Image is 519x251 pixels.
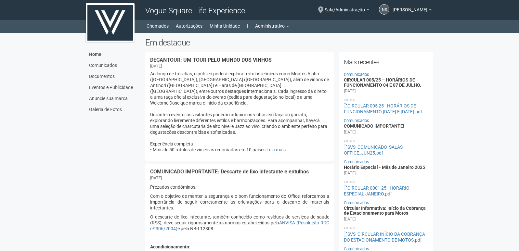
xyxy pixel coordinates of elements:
span: Vogue Square Life Experience [145,6,245,15]
div: [DATE] [344,216,356,222]
a: Comunicados [87,60,136,71]
a: Chamados [147,21,169,31]
b: Acondicionamento: [150,244,190,249]
a: Administrativo [255,21,289,31]
a: Home [87,49,136,60]
a: Eventos e Publicidade [87,82,136,93]
span: Sala/Administração [325,1,365,12]
a: CIRCULAR 005 25 - HORÁRIOS DE FUNCIONAMENTO [DATE] E [DATE].pdf [344,103,422,114]
a: Leia mais... [266,147,290,152]
a: NS [379,4,389,15]
span: Nicolle Silva [393,1,427,12]
a: SVS_CIRCULAR INÍCIO DA COBRANÇA DO ESTACIONAMENTO DE MOTOS.pdf [344,232,425,243]
div: [DATE] [344,88,356,94]
a: ANVISA (Resolução RDC nº 306/2004) [150,220,329,231]
a: Horário Especial - Mês de Janeiro 2025 [344,165,425,170]
a: CIRCULAR 0001 25 - HORÁRIO ESPECIAL JANEIRO.pdf [344,185,409,196]
li: Anexos [344,97,429,103]
a: DECANTOUR: UM TOUR PELO MUNDO DOS VINHOS [150,57,272,63]
a: Minha Unidade [210,21,240,31]
a: Comunicados [344,159,369,164]
p: Prezados condôminos, [150,184,329,190]
h2: Mais recentes [344,57,429,67]
a: CIRCULAR 005/25 – HORÁRIOS DE FUNCIONAMENTO 04 E 07 DE JULHO. [344,77,421,87]
a: Anuncie sua marca [87,93,136,104]
p: O descarte de lixo infectante, também conhecido como resíduos de serviços de saúde (RSS), deve se... [150,214,329,232]
li: Anexos [344,225,429,231]
p: Com o objetivo de manter a segurança e o bom funcionamento do Office, reforçamos a importância de... [150,193,329,211]
div: [DATE] [150,175,162,181]
a: Circular Informativa: Início da Cobrança de Estacionamento para Motos [344,206,426,216]
a: Comunicados [344,200,369,205]
a: Documentos [87,71,136,82]
li: Anexos [344,138,429,144]
a: Comunicados [344,72,369,77]
p: Ao longo de três dias, o público poderá explorar rótulos icônicos como Montes Alpha ([GEOGRAPHIC_... [150,71,329,153]
a: | [247,21,248,31]
a: COMUNICADO IMPORTANTE: Descarte de lixo infectante e entulhos [150,169,309,175]
img: logo.jpg [86,3,135,42]
a: [PERSON_NAME] [393,8,432,13]
a: SVS_COMUNICADO_SALAS OFFICE_JUN25.pdf [344,144,403,156]
a: Autorizações [176,21,202,31]
div: [DATE] [344,129,356,135]
a: Galeria de Fotos [87,104,136,115]
div: [DATE] [344,170,356,176]
a: Sala/Administração [325,8,369,13]
a: Comunicados [344,118,369,123]
li: Anexos [344,179,429,185]
a: COMUNICADO IMPORTANTE! [344,123,404,129]
h2: Em destaque [145,38,434,47]
div: [DATE] [150,63,162,69]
